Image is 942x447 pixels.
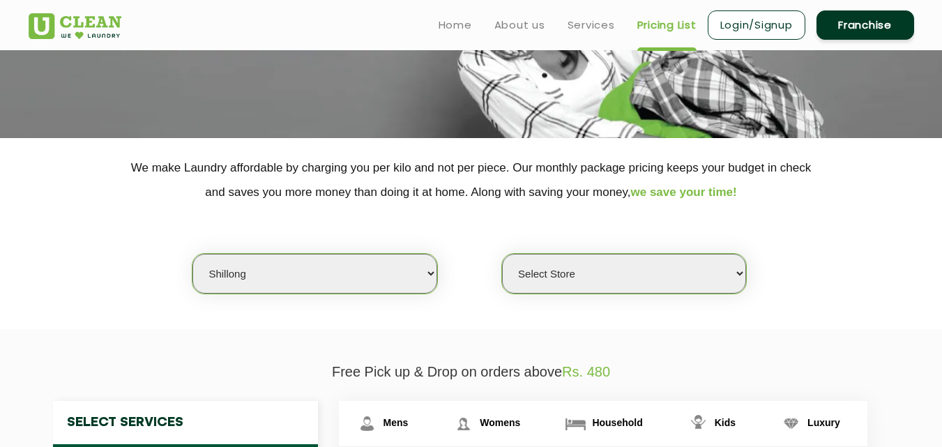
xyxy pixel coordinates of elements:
[480,417,520,428] span: Womens
[355,411,379,436] img: Mens
[637,17,697,33] a: Pricing List
[592,417,642,428] span: Household
[807,417,840,428] span: Luxury
[568,17,615,33] a: Services
[451,411,476,436] img: Womens
[715,417,736,428] span: Kids
[779,411,803,436] img: Luxury
[29,364,914,380] p: Free Pick up & Drop on orders above
[631,185,737,199] span: we save your time!
[816,10,914,40] a: Franchise
[383,417,409,428] span: Mens
[562,364,610,379] span: Rs. 480
[29,13,121,39] img: UClean Laundry and Dry Cleaning
[439,17,472,33] a: Home
[563,411,588,436] img: Household
[29,156,914,204] p: We make Laundry affordable by charging you per kilo and not per piece. Our monthly package pricin...
[494,17,545,33] a: About us
[53,401,318,444] h4: Select Services
[686,411,711,436] img: Kids
[708,10,805,40] a: Login/Signup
